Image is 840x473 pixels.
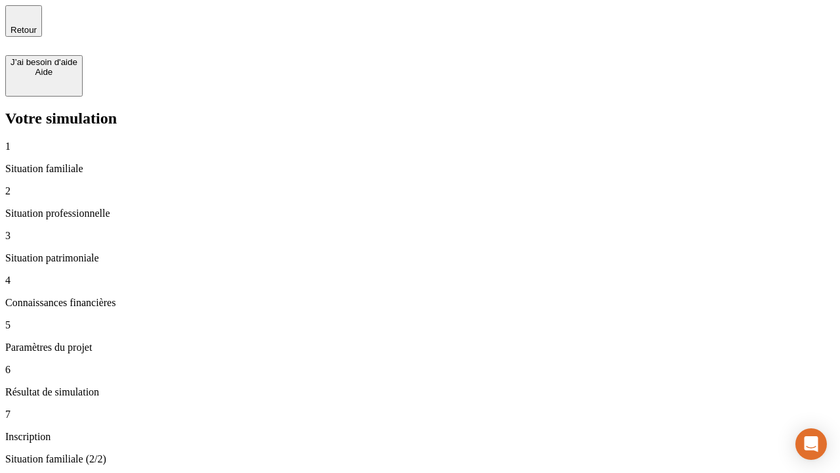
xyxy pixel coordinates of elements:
[5,364,835,376] p: 6
[5,409,835,420] p: 7
[5,386,835,398] p: Résultat de simulation
[5,208,835,219] p: Situation professionnelle
[5,55,83,97] button: J’ai besoin d'aideAide
[5,342,835,353] p: Paramètres du projet
[10,57,77,67] div: J’ai besoin d'aide
[795,428,827,460] div: Open Intercom Messenger
[5,110,835,127] h2: Votre simulation
[5,185,835,197] p: 2
[5,297,835,309] p: Connaissances financières
[5,252,835,264] p: Situation patrimoniale
[5,230,835,242] p: 3
[5,141,835,152] p: 1
[5,453,835,465] p: Situation familiale (2/2)
[5,319,835,331] p: 5
[5,275,835,286] p: 4
[10,67,77,77] div: Aide
[10,25,37,35] span: Retour
[5,431,835,443] p: Inscription
[5,5,42,37] button: Retour
[5,163,835,175] p: Situation familiale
